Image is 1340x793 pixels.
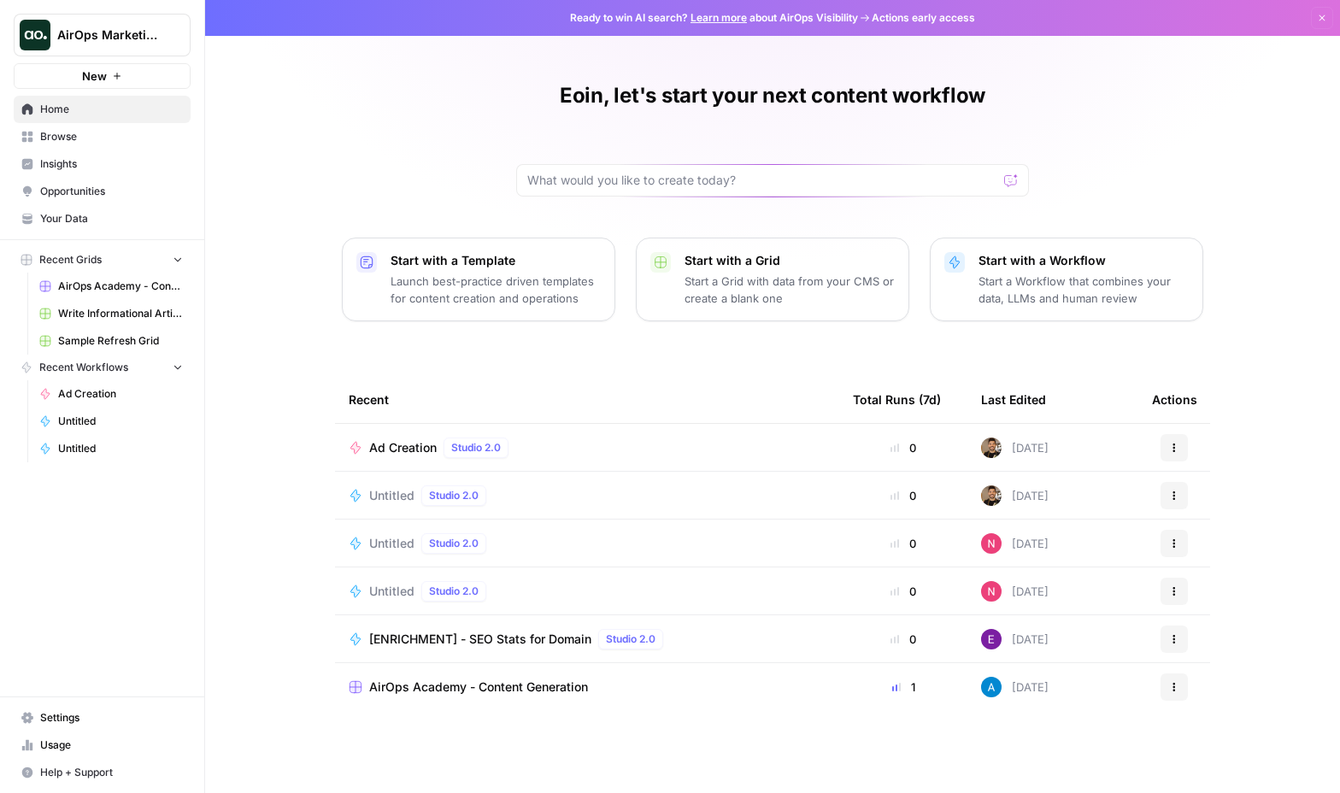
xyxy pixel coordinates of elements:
[853,535,954,552] div: 0
[981,438,1049,458] div: [DATE]
[32,327,191,355] a: Sample Refresh Grid
[32,435,191,462] a: Untitled
[981,581,1049,602] div: [DATE]
[32,380,191,408] a: Ad Creation
[853,583,954,600] div: 0
[349,581,826,602] a: UntitledStudio 2.0
[349,533,826,554] a: UntitledStudio 2.0
[58,441,183,456] span: Untitled
[58,279,183,294] span: AirOps Academy - Content Generation
[429,584,479,599] span: Studio 2.0
[391,252,601,269] p: Start with a Template
[14,96,191,123] a: Home
[981,485,1002,506] img: 36rz0nf6lyfqsoxlb67712aiq2cf
[58,306,183,321] span: Write Informational Article
[685,252,895,269] p: Start with a Grid
[40,765,183,780] span: Help + Support
[14,123,191,150] a: Browse
[14,14,191,56] button: Workspace: AirOps Marketing
[349,376,826,423] div: Recent
[979,252,1189,269] p: Start with a Workflow
[853,678,954,696] div: 1
[40,737,183,753] span: Usage
[342,238,615,321] button: Start with a TemplateLaunch best-practice driven templates for content creation and operations
[369,678,588,696] span: AirOps Academy - Content Generation
[32,408,191,435] a: Untitled
[14,355,191,380] button: Recent Workflows
[14,247,191,273] button: Recent Grids
[853,487,954,504] div: 0
[981,485,1049,506] div: [DATE]
[20,20,50,50] img: AirOps Marketing Logo
[981,677,1049,697] div: [DATE]
[691,11,747,24] a: Learn more
[14,731,191,759] a: Usage
[981,438,1002,458] img: 36rz0nf6lyfqsoxlb67712aiq2cf
[58,386,183,402] span: Ad Creation
[981,629,1002,649] img: tb834r7wcu795hwbtepf06oxpmnl
[981,677,1002,697] img: o3cqybgnmipr355j8nz4zpq1mc6x
[853,631,954,648] div: 0
[32,273,191,300] a: AirOps Academy - Content Generation
[57,26,161,44] span: AirOps Marketing
[39,360,128,375] span: Recent Workflows
[685,273,895,307] p: Start a Grid with data from your CMS or create a blank one
[349,678,826,696] a: AirOps Academy - Content Generation
[930,238,1203,321] button: Start with a WorkflowStart a Workflow that combines your data, LLMs and human review
[32,300,191,327] a: Write Informational Article
[349,438,826,458] a: Ad CreationStudio 2.0
[58,333,183,349] span: Sample Refresh Grid
[981,629,1049,649] div: [DATE]
[981,376,1046,423] div: Last Edited
[369,631,591,648] span: [ENRICHMENT] - SEO Stats for Domain
[369,439,437,456] span: Ad Creation
[349,629,826,649] a: [ENRICHMENT] - SEO Stats for DomainStudio 2.0
[451,440,501,455] span: Studio 2.0
[570,10,858,26] span: Ready to win AI search? about AirOps Visibility
[981,581,1002,602] img: fopa3c0x52at9xxul9zbduzf8hu4
[14,704,191,731] a: Settings
[40,211,183,226] span: Your Data
[40,184,183,199] span: Opportunities
[40,710,183,725] span: Settings
[391,273,601,307] p: Launch best-practice driven templates for content creation and operations
[369,583,414,600] span: Untitled
[14,205,191,232] a: Your Data
[349,485,826,506] a: UntitledStudio 2.0
[979,273,1189,307] p: Start a Workflow that combines your data, LLMs and human review
[981,533,1002,554] img: fopa3c0x52at9xxul9zbduzf8hu4
[636,238,909,321] button: Start with a GridStart a Grid with data from your CMS or create a blank one
[429,536,479,551] span: Studio 2.0
[853,376,941,423] div: Total Runs (7d)
[606,631,655,647] span: Studio 2.0
[853,439,954,456] div: 0
[40,156,183,172] span: Insights
[872,10,975,26] span: Actions early access
[82,68,107,85] span: New
[14,150,191,178] a: Insights
[40,102,183,117] span: Home
[14,63,191,89] button: New
[58,414,183,429] span: Untitled
[527,172,997,189] input: What would you like to create today?
[14,178,191,205] a: Opportunities
[981,533,1049,554] div: [DATE]
[429,488,479,503] span: Studio 2.0
[369,535,414,552] span: Untitled
[39,252,102,267] span: Recent Grids
[1152,376,1197,423] div: Actions
[40,129,183,144] span: Browse
[14,759,191,786] button: Help + Support
[369,487,414,504] span: Untitled
[560,82,985,109] h1: Eoin, let's start your next content workflow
